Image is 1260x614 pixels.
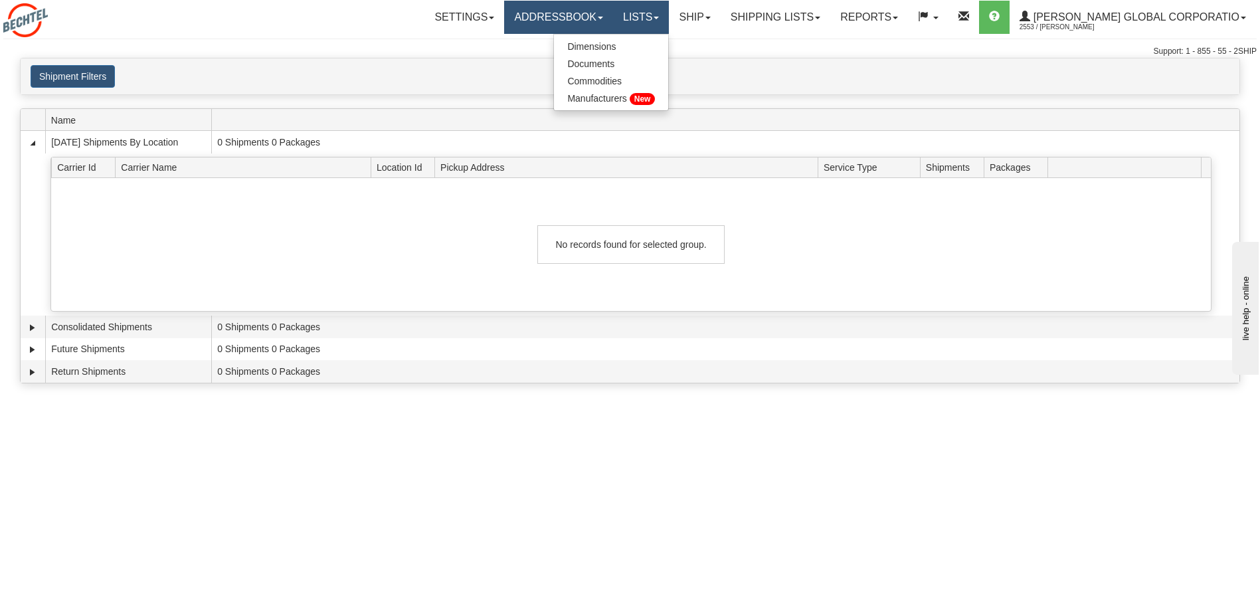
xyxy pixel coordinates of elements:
[121,157,371,177] span: Carrier Name
[26,321,39,334] a: Expand
[440,157,818,177] span: Pickup Address
[630,93,656,105] span: New
[26,365,39,379] a: Expand
[567,76,622,86] span: Commodities
[554,38,668,55] a: Dimensions
[1229,239,1259,375] iframe: chat widget
[567,93,626,104] span: Manufacturers
[424,1,504,34] a: Settings
[57,157,116,177] span: Carrier Id
[51,110,211,130] span: Name
[211,131,1239,153] td: 0 Shipments 0 Packages
[504,1,613,34] a: Addressbook
[1020,21,1119,34] span: 2553 / [PERSON_NAME]
[3,3,48,37] img: logo2553.jpg
[1010,1,1256,34] a: [PERSON_NAME] Global Corporatio 2553 / [PERSON_NAME]
[31,65,115,88] button: Shipment Filters
[613,1,669,34] a: Lists
[990,157,1048,177] span: Packages
[10,11,123,21] div: live help - online
[567,58,614,69] span: Documents
[45,131,211,153] td: [DATE] Shipments By Location
[45,338,211,361] td: Future Shipments
[926,157,984,177] span: Shipments
[721,1,830,34] a: Shipping lists
[830,1,908,34] a: Reports
[377,157,435,177] span: Location Id
[45,316,211,338] td: Consolidated Shipments
[554,90,668,107] a: Manufacturers New
[211,360,1239,383] td: 0 Shipments 0 Packages
[26,136,39,150] a: Collapse
[554,55,668,72] a: Documents
[537,225,725,264] div: No records found for selected group.
[567,41,616,52] span: Dimensions
[211,338,1239,361] td: 0 Shipments 0 Packages
[554,72,668,90] a: Commodities
[211,316,1239,338] td: 0 Shipments 0 Packages
[669,1,720,34] a: Ship
[26,343,39,356] a: Expand
[824,157,920,177] span: Service Type
[45,360,211,383] td: Return Shipments
[3,46,1257,57] div: Support: 1 - 855 - 55 - 2SHIP
[1030,11,1239,23] span: [PERSON_NAME] Global Corporatio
